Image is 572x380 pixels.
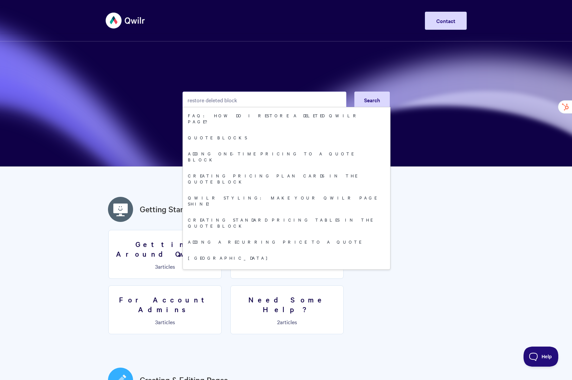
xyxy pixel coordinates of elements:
p: articles [235,319,339,325]
input: Search the knowledge base [183,92,346,108]
span: 3 [155,263,158,270]
a: Quote Blocks [183,129,390,145]
button: Search [354,92,390,108]
span: 2 [277,318,280,326]
a: Qwilr styling: Make Your Qwilr Page Shine! [183,189,390,212]
iframe: Toggle Customer Support [524,347,559,367]
h3: For Account Admins [113,295,217,314]
a: Creating standard pricing tables in the Quote Block [183,212,390,234]
h3: Need Some Help? [235,295,339,314]
h3: Getting Around Qwilr [113,239,217,258]
span: Search [364,96,380,104]
a: Getting Around Qwilr 3articles [108,230,222,279]
a: Adding One-Time Pricing To A Quote Block [183,145,390,167]
a: Contact [425,12,467,30]
p: articles [113,263,217,269]
a: Getting Started [140,203,195,215]
a: Creating pricing plan cards in the Quote Block [183,167,390,189]
img: Qwilr Help Center [106,8,145,33]
a: [GEOGRAPHIC_DATA] [183,250,390,266]
a: FAQ: Can I translate the Quote Block? [183,266,390,282]
p: articles [113,319,217,325]
a: FAQ: How do I restore a deleted Qwilr Page? [183,107,390,129]
a: Need Some Help? 2articles [230,285,344,334]
a: For Account Admins 3articles [108,285,222,334]
a: Adding A Recurring Price To A Quote [183,234,390,250]
span: 3 [155,318,158,326]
